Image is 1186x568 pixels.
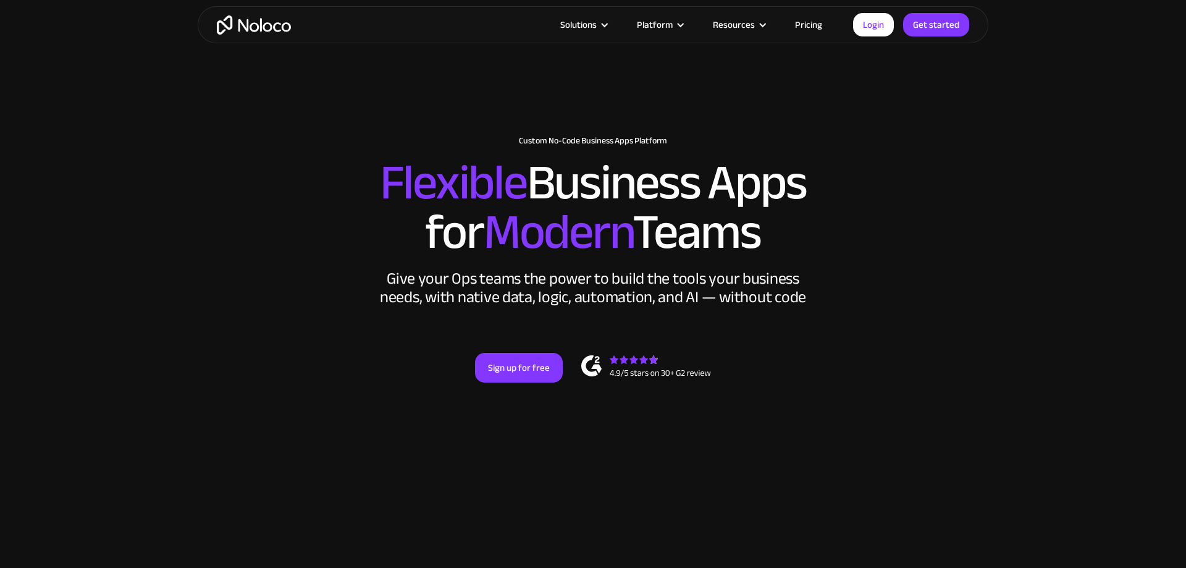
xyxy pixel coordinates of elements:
div: Give your Ops teams the power to build the tools your business needs, with native data, logic, au... [377,269,809,307]
div: Platform [621,17,697,33]
a: Get started [903,13,969,36]
div: Resources [713,17,755,33]
a: home [217,15,291,35]
a: Login [853,13,894,36]
div: Resources [697,17,780,33]
span: Modern [484,186,633,278]
div: Platform [637,17,673,33]
div: Solutions [560,17,597,33]
h2: Business Apps for Teams [210,158,976,257]
span: Flexible [380,137,527,229]
h1: Custom No-Code Business Apps Platform [210,136,976,146]
a: Sign up for free [475,353,563,383]
a: Pricing [780,17,838,33]
div: Solutions [545,17,621,33]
